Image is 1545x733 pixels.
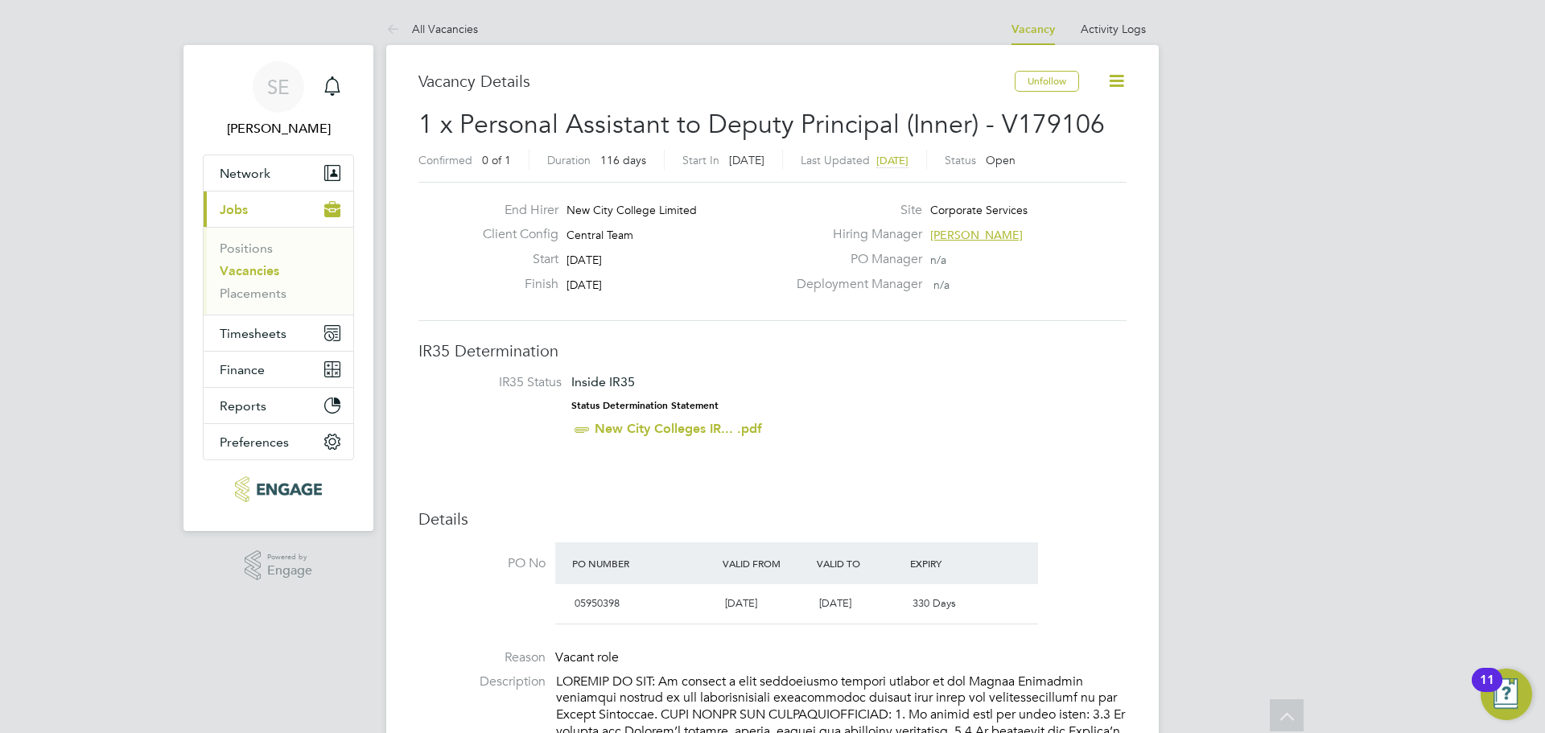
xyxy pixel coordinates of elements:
[1015,71,1079,92] button: Unfollow
[933,278,950,292] span: n/a
[566,253,602,267] span: [DATE]
[482,153,511,167] span: 0 of 1
[220,286,286,301] a: Placements
[787,202,922,219] label: Site
[203,61,354,138] a: SE[PERSON_NAME]
[245,550,313,581] a: Powered byEngage
[418,153,472,167] label: Confirmed
[204,227,353,315] div: Jobs
[1081,22,1146,36] a: Activity Logs
[220,434,289,450] span: Preferences
[1480,680,1494,701] div: 11
[204,155,353,191] button: Network
[568,549,719,578] div: PO Number
[571,374,635,389] span: Inside IR35
[204,352,353,387] button: Finance
[418,109,1105,140] span: 1 x Personal Assistant to Deputy Principal (Inner) - V179106
[729,153,764,167] span: [DATE]
[386,22,478,36] a: All Vacancies
[220,166,270,181] span: Network
[575,596,620,610] span: 05950398
[267,76,290,97] span: SE
[930,203,1028,217] span: Corporate Services
[555,649,619,665] span: Vacant role
[1481,669,1532,720] button: Open Resource Center, 11 new notifications
[787,226,922,243] label: Hiring Manager
[418,555,546,572] label: PO No
[876,154,908,167] span: [DATE]
[183,45,373,531] nav: Main navigation
[682,153,719,167] label: Start In
[418,673,546,690] label: Description
[470,202,558,219] label: End Hirer
[435,374,562,391] label: IR35 Status
[220,263,279,278] a: Vacancies
[418,649,546,666] label: Reason
[267,550,312,564] span: Powered by
[470,276,558,293] label: Finish
[813,549,907,578] div: Valid To
[801,153,870,167] label: Last Updated
[571,400,719,411] strong: Status Determination Statement
[418,509,1127,529] h3: Details
[204,388,353,423] button: Reports
[566,278,602,292] span: [DATE]
[220,362,265,377] span: Finance
[595,421,762,436] a: New City Colleges IR... .pdf
[418,340,1127,361] h3: IR35 Determination
[1011,23,1055,36] a: Vacancy
[913,596,956,610] span: 330 Days
[719,549,813,578] div: Valid From
[203,476,354,502] a: Go to home page
[787,251,922,268] label: PO Manager
[819,596,851,610] span: [DATE]
[600,153,646,167] span: 116 days
[220,326,286,341] span: Timesheets
[220,202,248,217] span: Jobs
[267,564,312,578] span: Engage
[418,71,1015,92] h3: Vacancy Details
[220,398,266,414] span: Reports
[930,228,1023,242] span: [PERSON_NAME]
[945,153,976,167] label: Status
[470,251,558,268] label: Start
[235,476,321,502] img: xede-logo-retina.png
[203,119,354,138] span: Sophia Ede
[986,153,1016,167] span: Open
[566,228,633,242] span: Central Team
[547,153,591,167] label: Duration
[204,315,353,351] button: Timesheets
[470,226,558,243] label: Client Config
[725,596,757,610] span: [DATE]
[787,276,922,293] label: Deployment Manager
[204,424,353,459] button: Preferences
[930,253,946,267] span: n/a
[220,241,273,256] a: Positions
[906,549,1000,578] div: Expiry
[204,191,353,227] button: Jobs
[566,203,697,217] span: New City College Limited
